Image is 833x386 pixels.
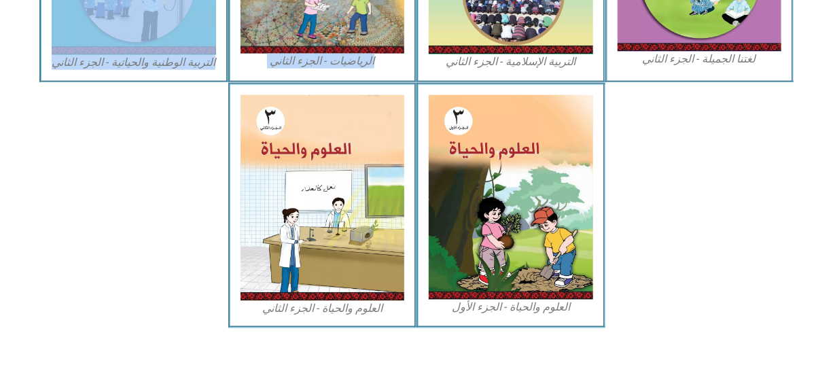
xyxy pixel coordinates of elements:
[241,54,405,69] figcaption: الرياضيات - الجزء الثاني
[241,301,405,316] figcaption: العلوم والحياة - الجزء الثاني
[429,300,593,315] figcaption: العلوم والحياة - الجزء الأول
[52,55,216,70] figcaption: التربية الوطنية والحياتية - الجزء الثاني
[618,52,782,67] figcaption: لغتنا الجميلة - الجزء الثاني
[429,54,593,69] figcaption: التربية الإسلامية - الجزء الثاني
